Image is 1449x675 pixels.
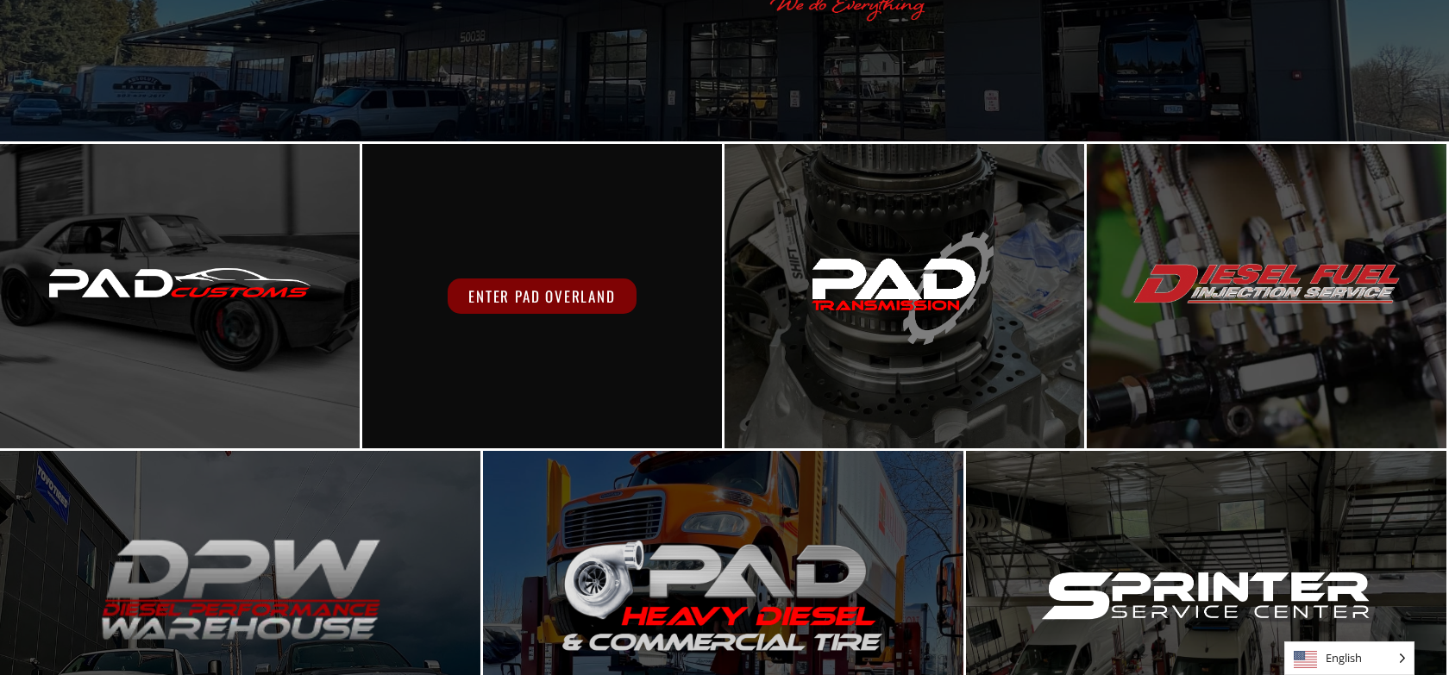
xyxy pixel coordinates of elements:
[176,584,304,621] span: Shop Parts
[643,584,804,620] span: Enter PAD Heavy
[1284,641,1414,675] aside: Language selected: English
[791,274,1019,318] span: Enter PAD Transmission
[1120,262,1414,329] span: Enter Diesel Fuel Injection Service
[89,278,271,314] span: Enter PAD Customs
[1071,584,1341,620] span: Enter Sprinter Service Center
[362,144,722,447] a: Enter PAD Overland
[1285,642,1414,674] span: English
[448,278,636,314] span: Enter PAD Overland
